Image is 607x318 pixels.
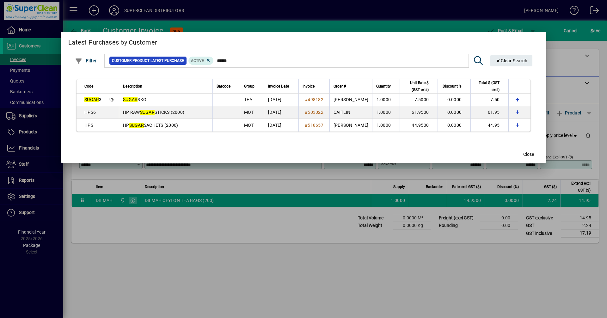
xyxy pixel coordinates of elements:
[244,123,254,128] span: MOT
[191,58,204,63] span: Active
[61,32,546,50] h2: Latest Purchases by Customer
[334,83,346,90] span: Order #
[140,110,155,115] em: SUGAR
[305,97,308,102] span: #
[73,55,98,66] button: Filter
[244,97,252,102] span: TEA
[84,123,93,128] span: HPS
[495,58,528,63] span: Clear Search
[518,149,539,160] button: Close
[217,83,236,90] div: Barcode
[308,110,323,115] span: 503022
[123,123,178,128] span: HP SACHETS (2000)
[112,58,184,64] span: Customer Product Latest Purchase
[404,79,429,93] span: Unit Rate $ (GST excl)
[303,83,315,90] span: Invoice
[188,57,214,65] mat-chip: Product Activation Status: Active
[470,94,508,106] td: 7.50
[400,119,438,131] td: 44.9500
[305,110,308,115] span: #
[303,96,326,103] a: #498182
[372,94,400,106] td: 1.0000
[470,106,508,119] td: 61.95
[329,119,372,131] td: [PERSON_NAME]
[123,97,138,102] em: SUGAR
[490,55,533,66] button: Clear
[264,119,298,131] td: [DATE]
[376,83,396,90] div: Quantity
[75,58,97,63] span: Filter
[442,83,467,90] div: Discount %
[308,123,323,128] span: 518657
[438,119,470,131] td: 0.0000
[443,83,462,90] span: Discount %
[84,83,93,90] span: Code
[303,122,326,129] a: #518657
[305,123,308,128] span: #
[84,110,96,115] span: HPS6
[123,83,209,90] div: Description
[244,83,254,90] span: Group
[244,83,260,90] div: Group
[129,123,144,128] em: SUGAR
[470,119,508,131] td: 44.95
[303,83,326,90] div: Invoice
[268,83,295,90] div: Invoice Date
[475,79,505,93] div: Total $ (GST excl)
[329,106,372,119] td: CAITLIN
[84,97,102,102] span: 3
[268,83,289,90] span: Invoice Date
[244,110,254,115] span: MOT
[372,119,400,131] td: 1.0000
[308,97,323,102] span: 498182
[84,83,115,90] div: Code
[400,106,438,119] td: 61.9500
[84,97,99,102] em: SUGAR
[264,94,298,106] td: [DATE]
[523,151,534,158] span: Close
[376,83,391,90] span: Quantity
[123,83,142,90] span: Description
[123,97,146,102] span: 3KG
[404,79,434,93] div: Unit Rate $ (GST excl)
[334,83,368,90] div: Order #
[123,110,184,115] span: HP RAW STICKS (2000)
[264,106,298,119] td: [DATE]
[217,83,230,90] span: Barcode
[400,94,438,106] td: 7.5000
[475,79,500,93] span: Total $ (GST excl)
[303,109,326,116] a: #503022
[372,106,400,119] td: 1.0000
[438,94,470,106] td: 0.0000
[329,94,372,106] td: [PERSON_NAME]
[438,106,470,119] td: 0.0000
